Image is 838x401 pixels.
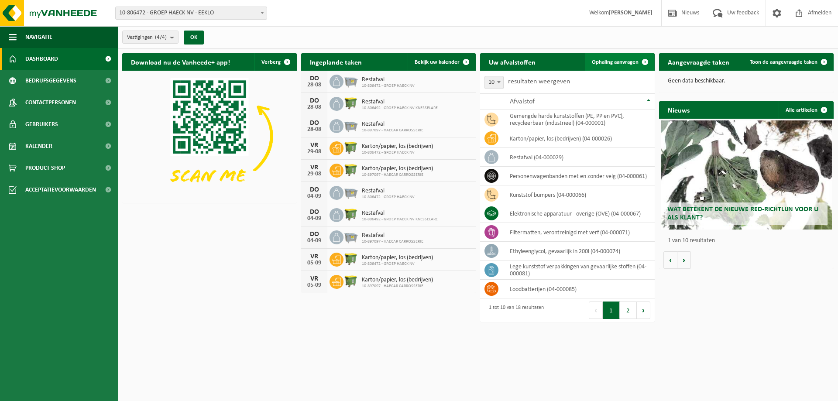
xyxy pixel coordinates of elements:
[779,101,833,119] a: Alle artikelen
[609,10,653,16] strong: [PERSON_NAME]
[750,59,817,65] span: Toon de aangevraagde taken
[589,302,603,319] button: Previous
[503,280,655,298] td: loodbatterijen (04-000085)
[408,53,475,71] a: Bekijk uw kalender
[343,229,358,244] img: WB-2500-GAL-GY-01
[603,302,620,319] button: 1
[503,148,655,167] td: restafval (04-000029)
[362,210,438,217] span: Restafval
[343,162,358,177] img: WB-1100-HPE-GN-50
[362,143,433,150] span: Karton/papier, los (bedrijven)
[306,193,323,199] div: 04-09
[25,70,76,92] span: Bedrijfsgegevens
[663,251,677,269] button: Vorige
[362,106,438,111] span: 10-806492 - GROEP HAECK NV KNESSELARE
[122,53,239,70] h2: Download nu de Vanheede+ app!
[306,104,323,110] div: 28-08
[659,101,698,118] h2: Nieuws
[659,53,738,70] h2: Aangevraagde taken
[343,118,358,133] img: WB-2500-GAL-GY-01
[503,204,655,223] td: elektronische apparatuur - overige (OVE) (04-000067)
[503,129,655,148] td: karton/papier, los (bedrijven) (04-000026)
[343,274,358,288] img: WB-1100-HPE-GN-50
[116,7,267,19] span: 10-806472 - GROEP HAECK NV - EEKLO
[343,251,358,266] img: WB-1100-HPE-GN-51
[510,98,535,105] span: Afvalstof
[668,78,825,84] p: Geen data beschikbaar.
[306,75,323,82] div: DO
[343,140,358,155] img: WB-1100-HPE-GN-51
[743,53,833,71] a: Toon de aangevraagde taken
[362,150,433,155] span: 10-806472 - GROEP HAECK NV
[122,31,179,44] button: Vestigingen(4/4)
[668,238,829,244] p: 1 van 10 resultaten
[343,185,358,199] img: WB-2500-GAL-GY-04
[503,185,655,204] td: kunststof bumpers (04-000066)
[362,121,423,128] span: Restafval
[306,260,323,266] div: 05-09
[115,7,267,20] span: 10-806472 - GROEP HAECK NV - EEKLO
[127,31,167,44] span: Vestigingen
[667,206,818,221] span: Wat betekent de nieuwe RED-richtlijn voor u als klant?
[122,71,297,202] img: Download de VHEPlus App
[306,209,323,216] div: DO
[485,76,503,89] span: 10
[306,164,323,171] div: VR
[362,239,423,244] span: 10-897097 - HAECAR CARROSSERIE
[362,217,438,222] span: 10-806492 - GROEP HAECK NV KNESSELARE
[306,216,323,222] div: 04-09
[343,96,358,110] img: WB-1100-HPE-GN-50
[362,284,433,289] span: 10-897097 - HAECAR CARROSSERIE
[585,53,654,71] a: Ophaling aanvragen
[503,167,655,185] td: personenwagenbanden met en zonder velg (04-000061)
[254,53,296,71] button: Verberg
[362,99,438,106] span: Restafval
[306,120,323,127] div: DO
[362,195,415,200] span: 10-806472 - GROEP HAECK NV
[155,34,167,40] count: (4/4)
[306,231,323,238] div: DO
[25,48,58,70] span: Dashboard
[637,302,650,319] button: Next
[484,301,544,320] div: 1 tot 10 van 18 resultaten
[306,149,323,155] div: 29-08
[343,207,358,222] img: WB-1100-HPE-GN-50
[362,76,415,83] span: Restafval
[306,238,323,244] div: 04-09
[503,223,655,242] td: filtermatten, verontreinigd met verf (04-000071)
[301,53,371,70] h2: Ingeplande taken
[306,275,323,282] div: VR
[25,113,58,135] span: Gebruikers
[306,127,323,133] div: 28-08
[25,179,96,201] span: Acceptatievoorwaarden
[306,282,323,288] div: 05-09
[25,92,76,113] span: Contactpersonen
[661,120,832,230] a: Wat betekent de nieuwe RED-richtlijn voor u als klant?
[362,232,423,239] span: Restafval
[362,254,433,261] span: Karton/papier, los (bedrijven)
[306,171,323,177] div: 29-08
[184,31,204,45] button: OK
[25,135,52,157] span: Kalender
[362,165,433,172] span: Karton/papier, los (bedrijven)
[306,186,323,193] div: DO
[620,302,637,319] button: 2
[362,128,423,133] span: 10-897097 - HAECAR CARROSSERIE
[362,261,433,267] span: 10-806472 - GROEP HAECK NV
[415,59,460,65] span: Bekijk uw kalender
[306,253,323,260] div: VR
[306,97,323,104] div: DO
[261,59,281,65] span: Verberg
[484,76,504,89] span: 10
[503,242,655,260] td: ethyleenglycol, gevaarlijk in 200l (04-000074)
[362,172,433,178] span: 10-897097 - HAECAR CARROSSERIE
[503,110,655,129] td: gemengde harde kunststoffen (PE, PP en PVC), recycleerbaar (industrieel) (04-000001)
[306,142,323,149] div: VR
[306,82,323,88] div: 28-08
[677,251,691,269] button: Volgende
[25,26,52,48] span: Navigatie
[592,59,639,65] span: Ophaling aanvragen
[362,83,415,89] span: 10-806472 - GROEP HAECK NV
[343,73,358,88] img: WB-2500-GAL-GY-04
[362,188,415,195] span: Restafval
